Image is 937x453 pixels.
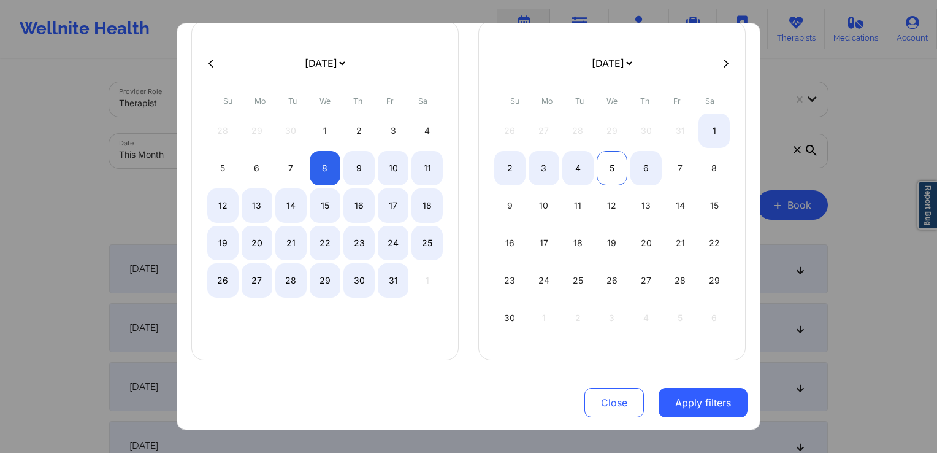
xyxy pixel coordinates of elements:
[310,114,341,148] div: Wed Oct 01 2025
[310,263,341,298] div: Wed Oct 29 2025
[584,388,644,417] button: Close
[378,188,409,223] div: Fri Oct 17 2025
[254,96,266,106] abbr: Monday
[275,263,307,298] div: Tue Oct 28 2025
[510,96,519,106] abbr: Sunday
[665,151,696,185] div: Fri Nov 07 2025
[597,226,628,260] div: Wed Nov 19 2025
[343,151,375,185] div: Thu Oct 09 2025
[378,151,409,185] div: Fri Oct 10 2025
[242,226,273,260] div: Mon Oct 20 2025
[310,188,341,223] div: Wed Oct 15 2025
[659,388,748,417] button: Apply filters
[640,96,649,106] abbr: Thursday
[665,226,696,260] div: Fri Nov 21 2025
[207,226,239,260] div: Sun Oct 19 2025
[529,188,560,223] div: Mon Nov 10 2025
[378,114,409,148] div: Fri Oct 03 2025
[562,151,594,185] div: Tue Nov 04 2025
[418,96,427,106] abbr: Saturday
[411,188,443,223] div: Sat Oct 18 2025
[606,96,618,106] abbr: Wednesday
[411,114,443,148] div: Sat Oct 04 2025
[310,226,341,260] div: Wed Oct 22 2025
[494,226,526,260] div: Sun Nov 16 2025
[494,263,526,298] div: Sun Nov 23 2025
[343,188,375,223] div: Thu Oct 16 2025
[665,263,696,298] div: Fri Nov 28 2025
[319,96,331,106] abbr: Wednesday
[529,151,560,185] div: Mon Nov 03 2025
[597,263,628,298] div: Wed Nov 26 2025
[494,301,526,335] div: Sun Nov 30 2025
[698,188,730,223] div: Sat Nov 15 2025
[223,96,232,106] abbr: Sunday
[242,151,273,185] div: Mon Oct 06 2025
[310,151,341,185] div: Wed Oct 08 2025
[575,96,584,106] abbr: Tuesday
[494,151,526,185] div: Sun Nov 02 2025
[275,151,307,185] div: Tue Oct 07 2025
[541,96,553,106] abbr: Monday
[207,263,239,298] div: Sun Oct 26 2025
[353,96,362,106] abbr: Thursday
[597,188,628,223] div: Wed Nov 12 2025
[698,263,730,298] div: Sat Nov 29 2025
[630,263,662,298] div: Thu Nov 27 2025
[288,96,297,106] abbr: Tuesday
[630,226,662,260] div: Thu Nov 20 2025
[275,226,307,260] div: Tue Oct 21 2025
[562,188,594,223] div: Tue Nov 11 2025
[665,188,696,223] div: Fri Nov 14 2025
[630,151,662,185] div: Thu Nov 06 2025
[494,188,526,223] div: Sun Nov 09 2025
[529,263,560,298] div: Mon Nov 24 2025
[207,188,239,223] div: Sun Oct 12 2025
[343,263,375,298] div: Thu Oct 30 2025
[562,263,594,298] div: Tue Nov 25 2025
[378,263,409,298] div: Fri Oct 31 2025
[378,226,409,260] div: Fri Oct 24 2025
[242,188,273,223] div: Mon Oct 13 2025
[698,114,730,148] div: Sat Nov 01 2025
[705,96,714,106] abbr: Saturday
[386,96,394,106] abbr: Friday
[411,226,443,260] div: Sat Oct 25 2025
[343,114,375,148] div: Thu Oct 02 2025
[597,151,628,185] div: Wed Nov 05 2025
[411,151,443,185] div: Sat Oct 11 2025
[275,188,307,223] div: Tue Oct 14 2025
[630,188,662,223] div: Thu Nov 13 2025
[698,151,730,185] div: Sat Nov 08 2025
[343,226,375,260] div: Thu Oct 23 2025
[529,226,560,260] div: Mon Nov 17 2025
[673,96,681,106] abbr: Friday
[698,226,730,260] div: Sat Nov 22 2025
[562,226,594,260] div: Tue Nov 18 2025
[242,263,273,298] div: Mon Oct 27 2025
[207,151,239,185] div: Sun Oct 05 2025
